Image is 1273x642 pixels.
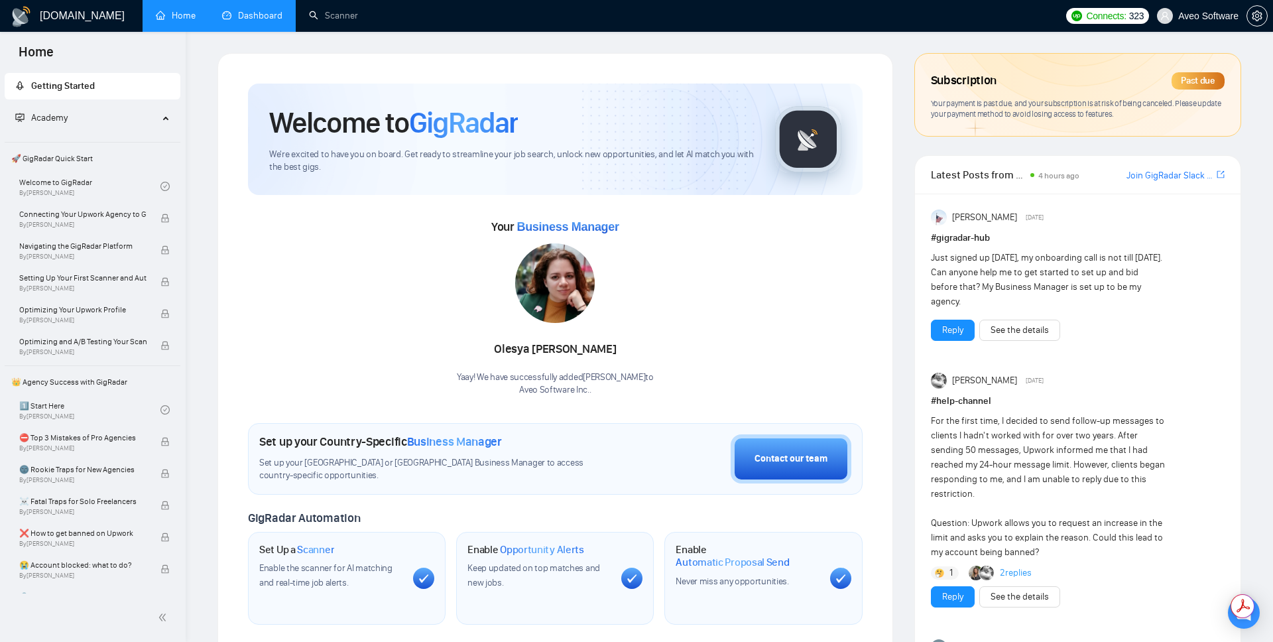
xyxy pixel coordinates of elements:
span: ❌ How to get banned on Upwork [19,527,147,540]
a: setting [1246,11,1268,21]
span: rocket [15,81,25,90]
li: Getting Started [5,73,180,99]
h1: Set Up a [259,543,334,556]
div: For the first time, I decided to send follow-up messages to clients I hadn't worked with for over... [931,414,1166,560]
a: searchScanner [309,10,358,21]
span: lock [160,341,170,350]
span: Opportunity Alerts [500,543,584,556]
span: We're excited to have you on board. Get ready to streamline your job search, unlock new opportuni... [269,149,754,174]
div: Olesya [PERSON_NAME] [457,338,654,361]
span: By [PERSON_NAME] [19,444,147,452]
span: lock [160,277,170,287]
span: 🚀 GigRadar Quick Start [6,145,179,172]
a: See the details [991,590,1049,604]
img: gigradar-logo.png [775,106,841,172]
span: [PERSON_NAME] [952,373,1017,388]
span: Your [491,220,619,234]
span: Keep updated on top matches and new jobs. [467,562,600,588]
button: See the details [979,586,1060,608]
span: lock [160,564,170,574]
a: homeHome [156,10,196,21]
span: Business Manager [516,220,619,233]
div: Just signed up [DATE], my onboarding call is not till [DATE]. Can anyone help me to get started t... [931,251,1166,309]
img: Anisuzzaman Khan [931,210,947,225]
span: Academy [15,112,68,123]
h1: Set up your Country-Specific [259,434,502,449]
span: 🔓 Unblocked cases: review [19,590,147,604]
span: Connects: [1086,9,1126,23]
div: Yaay! We have successfully added [PERSON_NAME] to [457,371,654,397]
span: By [PERSON_NAME] [19,253,147,261]
span: GigRadar Automation [248,511,360,525]
img: 🤔 [935,568,944,578]
img: Pavel [979,566,994,580]
span: Getting Started [31,80,95,92]
span: By [PERSON_NAME] [19,572,147,580]
img: Pavel [931,373,947,389]
span: Your payment is past due, and your subscription is at risk of being canceled. Please update your ... [931,98,1221,119]
span: Set up your [GEOGRAPHIC_DATA] or [GEOGRAPHIC_DATA] Business Manager to access country-specific op... [259,457,615,482]
a: Join GigRadar Slack Community [1126,168,1214,183]
a: dashboardDashboard [222,10,282,21]
a: Reply [942,323,963,338]
span: Automatic Proposal Send [676,556,789,569]
a: 2replies [1000,566,1032,580]
p: Aveo Software Inc. . [457,384,654,397]
span: GigRadar [409,105,518,141]
span: Academy [31,112,68,123]
span: Setting Up Your First Scanner and Auto-Bidder [19,271,147,285]
span: 1 [949,566,953,580]
span: Scanner [297,543,334,556]
button: Reply [931,320,975,341]
span: By [PERSON_NAME] [19,221,147,229]
span: check-circle [160,182,170,191]
span: By [PERSON_NAME] [19,508,147,516]
span: Latest Posts from the GigRadar Community [931,166,1027,183]
span: 323 [1129,9,1144,23]
span: [PERSON_NAME] [952,210,1017,225]
h1: # gigradar-hub [931,231,1225,245]
span: Optimizing and A/B Testing Your Scanner for Better Results [19,335,147,348]
button: Contact our team [731,434,851,483]
span: setting [1247,11,1267,21]
img: Korlan [969,566,983,580]
span: Never miss any opportunities. [676,576,788,587]
span: Business Manager [407,434,502,449]
a: Reply [942,590,963,604]
button: Reply [931,586,975,608]
span: By [PERSON_NAME] [19,476,147,484]
span: 👑 Agency Success with GigRadar [6,369,179,395]
img: logo [11,6,32,27]
div: Open Intercom Messenger [1228,597,1260,629]
span: check-circle [160,405,170,415]
span: double-left [158,611,171,624]
span: lock [160,533,170,542]
h1: Enable [676,543,819,569]
span: Home [8,42,64,70]
h1: # help-channel [931,394,1225,409]
span: By [PERSON_NAME] [19,540,147,548]
span: Connecting Your Upwork Agency to GigRadar [19,208,147,221]
span: 🌚 Rookie Traps for New Agencies [19,463,147,476]
a: export [1217,168,1225,181]
span: lock [160,469,170,478]
span: By [PERSON_NAME] [19,316,147,324]
img: 1686180000161-149.jpg [515,243,595,323]
span: fund-projection-screen [15,113,25,122]
span: export [1217,169,1225,180]
span: Enable the scanner for AI matching and real-time job alerts. [259,562,393,588]
a: 1️⃣ Start HereBy[PERSON_NAME] [19,395,160,424]
span: lock [160,437,170,446]
span: lock [160,309,170,318]
h1: Enable [467,543,584,556]
span: [DATE] [1026,212,1044,224]
a: See the details [991,323,1049,338]
h1: Welcome to [269,105,518,141]
span: 😭 Account blocked: what to do? [19,558,147,572]
span: 4 hours ago [1038,171,1079,180]
span: Subscription [931,70,997,92]
span: user [1160,11,1170,21]
div: Past due [1172,72,1225,90]
button: setting [1246,5,1268,27]
div: Contact our team [755,452,827,466]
